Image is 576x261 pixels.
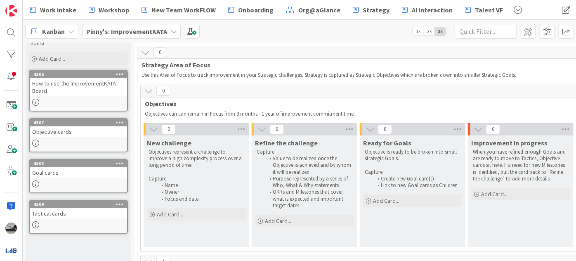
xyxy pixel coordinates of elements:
[157,189,245,195] li: Owner
[149,149,244,169] p: Objectives represent a challenge to improve a high complexity process over a long period of time.
[373,182,461,189] li: Link to new Goal cards as Children
[475,5,503,15] span: Talent VF
[30,167,127,178] div: Goal cards
[460,2,508,17] a: Talent VF
[298,5,340,15] span: Org@aGlance
[455,24,517,39] input: Quick Filter...
[486,124,500,134] span: 0
[29,200,128,234] a: 4309Tactical cards
[363,139,411,147] span: Ready for Goals
[365,169,460,176] p: Capture:
[147,139,191,147] span: New challenge
[30,201,127,219] div: 4309Tactical cards
[270,124,284,134] span: 0
[29,118,128,152] a: 4307Objective cards
[223,2,279,17] a: Onboarding
[265,189,353,209] li: OKRs and Milestones that cover what is expected and important target dates
[265,217,291,225] span: Add Card...
[424,27,435,36] span: 2x
[25,2,81,17] a: Work intake
[30,71,127,78] div: 4306
[33,120,127,126] div: 4307
[365,149,460,162] p: Objective is ready to be broken into small strategic Goals.
[471,139,548,147] span: Improvement in progress
[397,2,458,17] a: AI interaction
[30,119,127,137] div: 4307Objective cards
[157,182,245,189] li: Name
[257,149,352,155] p: Capture:
[29,70,128,112] a: 4306How to use the ImprovementKATA Board
[39,55,65,62] span: Add Card...
[137,2,221,17] a: New Team WorkFLOW
[145,111,569,117] p: Objectives can can remain in Focus from 3 months - 1 year of improvement commitment time.
[149,176,244,182] p: Capture:
[30,71,127,96] div: 4306How to use the ImprovementKATA Board
[378,124,392,134] span: 0
[162,124,176,134] span: 0
[30,160,127,178] div: 4308Goal cards
[86,27,167,36] b: Pinny's: ImprovementKATA
[265,155,353,176] li: Value to be realized once the Objective is achieved and by whom it will be realized
[363,5,390,15] span: Strategy
[238,5,274,15] span: Onboarding
[157,211,183,218] span: Add Card...
[255,139,318,147] span: Refine the challenge
[29,159,128,193] a: 4308Goal cards
[145,100,566,108] span: Objectives
[151,5,216,15] span: New Team WorkFLOW
[30,201,127,208] div: 4309
[5,223,17,234] img: jB
[33,71,127,77] div: 4306
[156,86,170,96] span: 0
[435,27,446,36] span: 3x
[281,2,345,17] a: Org@aGlance
[99,5,129,15] span: Workshop
[30,208,127,219] div: Tactical cards
[40,5,76,15] span: Work intake
[142,61,569,69] span: Strategy Area of Focus
[5,5,17,17] img: Visit kanbanzone.com
[30,160,127,167] div: 4308
[153,47,167,57] span: 0
[412,5,453,15] span: AI interaction
[265,176,353,189] li: Purpose represented by a series of Who, What & Why statements
[142,72,566,78] p: Use this Area of Focus to track improvement in your Strategic challenges. Strategy is captured as...
[373,176,461,182] li: Create new Goal card(s)
[30,78,127,96] div: How to use the ImprovementKATA Board
[473,149,569,182] p: When you have refined enough Goals and are ready to move to Tactics, Objective cards sit here. If...
[33,161,127,166] div: 4308
[84,2,134,17] a: Workshop
[42,26,65,36] span: Kanban
[30,126,127,137] div: Objective cards
[348,2,394,17] a: Strategy
[157,196,245,202] li: Focus end date
[373,197,399,204] span: Add Card...
[30,119,127,126] div: 4307
[5,244,17,256] img: avatar
[481,190,508,198] span: Add Card...
[413,27,424,36] span: 1x
[33,202,127,207] div: 4309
